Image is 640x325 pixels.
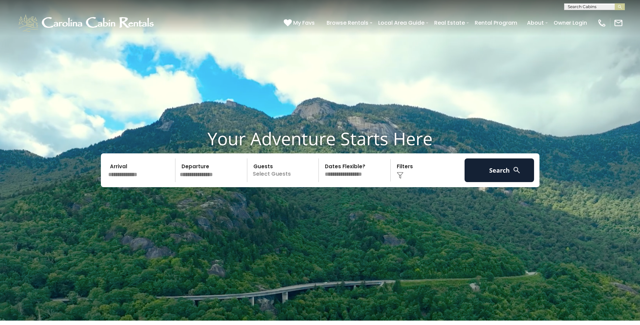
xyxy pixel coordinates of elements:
[375,17,428,29] a: Local Area Guide
[17,13,157,33] img: White-1-1-2.png
[249,158,319,182] p: Select Guests
[323,17,372,29] a: Browse Rentals
[5,128,635,149] h1: Your Adventure Starts Here
[431,17,468,29] a: Real Estate
[512,166,521,174] img: search-regular-white.png
[597,18,607,28] img: phone-regular-white.png
[471,17,521,29] a: Rental Program
[397,172,404,179] img: filter--v1.png
[293,19,315,27] span: My Favs
[284,19,316,27] a: My Favs
[614,18,623,28] img: mail-regular-white.png
[550,17,590,29] a: Owner Login
[465,158,534,182] button: Search
[524,17,547,29] a: About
